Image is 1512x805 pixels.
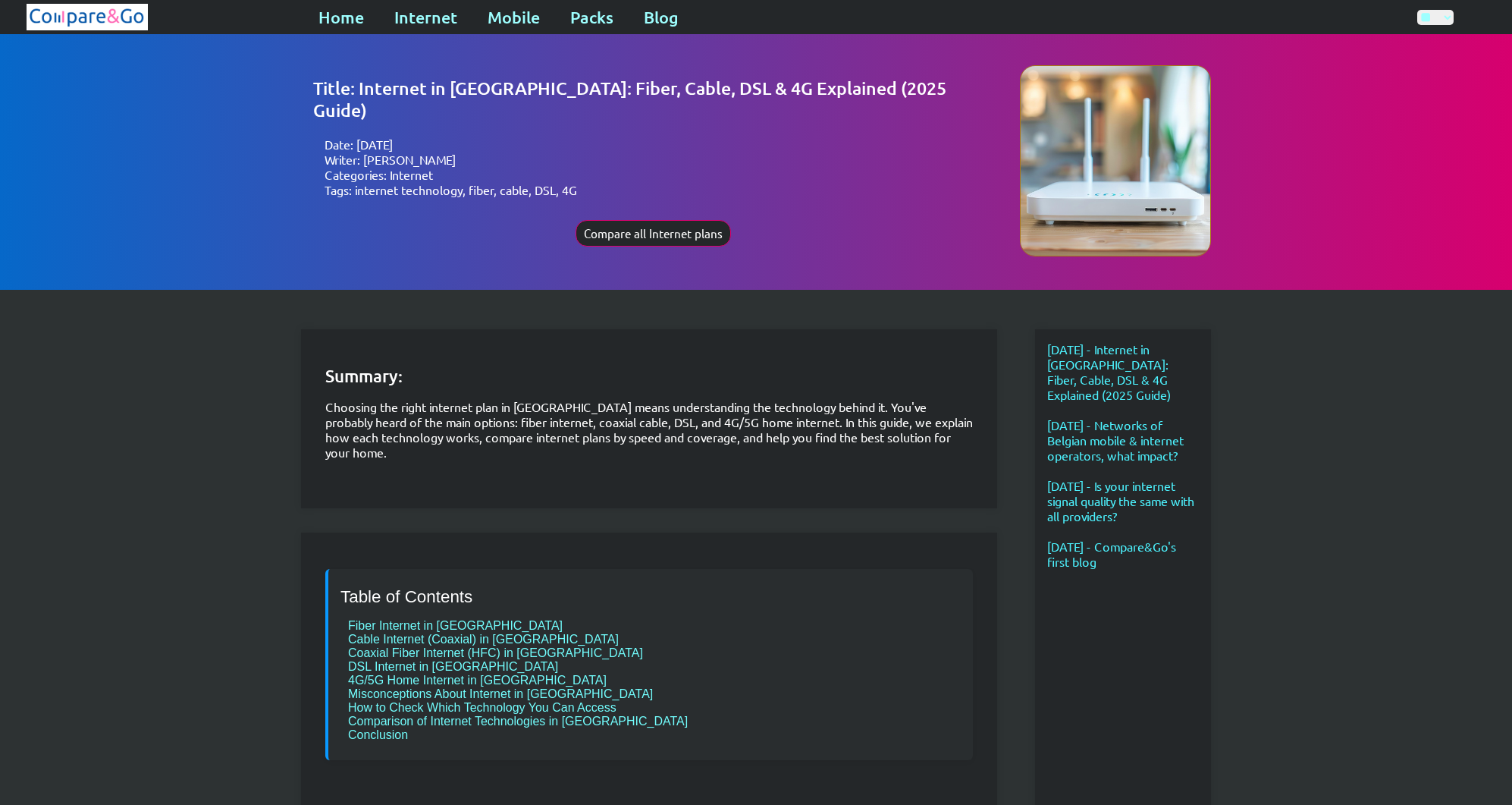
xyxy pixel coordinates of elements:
[318,7,364,28] a: Home
[348,715,688,728] a: Comparison of Internet Technologies in [GEOGRAPHIC_DATA]
[1047,341,1171,402] a: [DATE] - Internet in [GEOGRAPHIC_DATA]: Fiber, Cable, DSL & 4G Explained (2025 Guide)
[348,633,619,646] a: Cable Internet (Coaxial) in [GEOGRAPHIC_DATA]
[394,7,457,28] a: Internet
[644,7,679,28] a: Blog
[325,137,993,152] li: Date: [DATE]
[348,687,653,700] a: Misconceptions About Internet in [GEOGRAPHIC_DATA]
[325,182,993,197] li: Tags: internet technology, fiber, cable, DSL, 4G
[348,728,408,741] a: Conclusion
[348,646,643,659] a: Coaxial Fiber Internet (HFC) in [GEOGRAPHIC_DATA]
[1047,478,1194,524] a: [DATE] - Is your internet signal quality the same with all providers?
[576,212,731,247] a: Compare all Internet plans
[325,399,973,460] p: Choosing the right internet plan in [GEOGRAPHIC_DATA] means understanding the technology behind i...
[27,4,149,30] img: Logo of Compare&Go
[348,619,563,632] a: Fiber Internet in [GEOGRAPHIC_DATA]
[1020,65,1211,256] img: Image representing the company
[313,77,993,121] h1: Title: Internet in [GEOGRAPHIC_DATA]: Fiber, Cable, DSL & 4G Explained (2025 Guide)
[348,660,558,673] a: DSL Internet in [GEOGRAPHIC_DATA]
[325,152,993,167] li: Writer: [PERSON_NAME]
[488,7,540,28] a: Mobile
[1047,539,1176,569] a: [DATE] - Compare&Go's first blog
[576,220,731,247] button: Compare all Internet plans
[325,366,973,387] h2: Summary:
[570,7,613,28] a: Packs
[348,701,616,714] a: How to Check Which Technology You Can Access
[1047,417,1184,463] a: [DATE] - Networks of Belgian mobile & internet operators, what impact?
[325,167,993,182] li: Categories: Internet
[340,587,961,607] h2: Table of Contents
[348,674,607,687] a: 4G/5G Home Internet in [GEOGRAPHIC_DATA]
